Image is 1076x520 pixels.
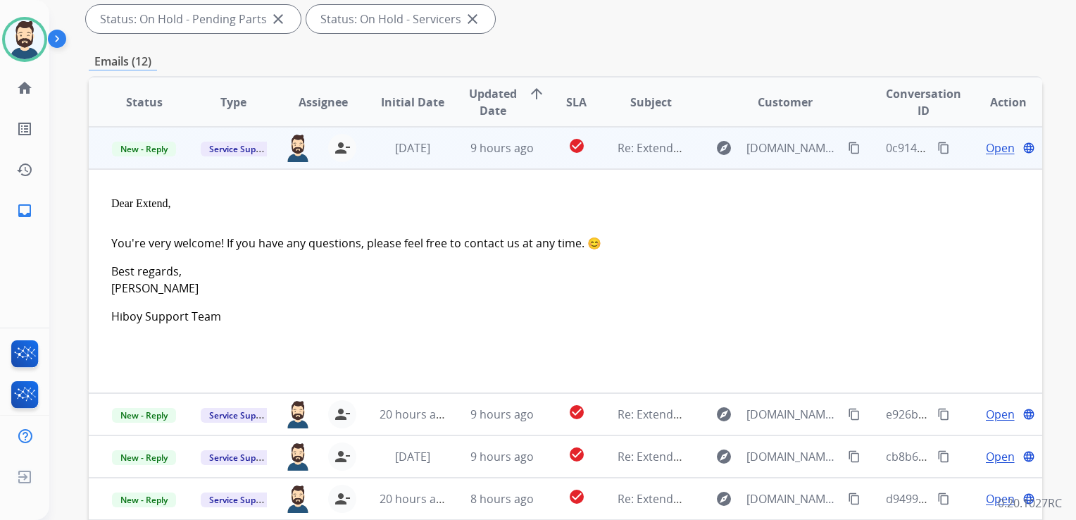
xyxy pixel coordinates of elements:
span: Service Support [201,408,281,423]
mat-icon: check_circle [568,137,585,154]
img: agent-avatar [284,442,311,471]
span: Assignee [299,94,348,111]
mat-icon: explore [715,406,732,423]
img: avatar [5,20,44,59]
th: Action [953,78,1042,127]
mat-icon: explore [715,140,732,156]
mat-icon: person_remove [334,140,351,156]
img: agent-avatar [284,485,311,513]
span: Subject [630,94,672,111]
p: 0.20.1027RC [998,495,1062,512]
span: Open [986,140,1015,156]
span: [DOMAIN_NAME][EMAIL_ADDRESS][DOMAIN_NAME] [746,140,840,156]
span: Service Support [201,493,281,507]
span: SLA [566,94,587,111]
mat-icon: content_copy [848,142,861,154]
mat-icon: language [1022,450,1035,463]
span: [DOMAIN_NAME][EMAIL_ADDRESS][DOMAIN_NAME] [746,406,840,423]
span: Initial Date [381,94,444,111]
mat-icon: person_remove [334,490,351,507]
mat-icon: content_copy [848,493,861,505]
span: [DOMAIN_NAME][EMAIL_ADDRESS][DOMAIN_NAME] [746,490,840,507]
mat-icon: close [270,11,287,27]
span: Re: Extend Claim - [PERSON_NAME] - Claim ID: 89770b35-e9fc-4093-bc2d-f4020a9c688b [618,407,1072,422]
span: Type [220,94,246,111]
mat-icon: content_copy [937,408,950,421]
span: 9 hours ago [470,407,534,422]
p: Hiboy Support Team [111,308,841,325]
mat-icon: close [464,11,481,27]
span: Open [986,490,1015,507]
span: [DOMAIN_NAME][EMAIL_ADDRESS][DOMAIN_NAME] [746,448,840,465]
span: Customer [758,94,813,111]
span: Open [986,406,1015,423]
span: Re: Extend Claim - [PERSON_NAME] - Claim ID: 1f049840-0e01-487d-ab80-b167dc5ac395 [618,449,1076,464]
span: New - Reply [112,408,176,423]
mat-icon: check_circle [568,404,585,421]
span: 20 hours ago [380,491,449,507]
mat-icon: explore [715,448,732,465]
div: Status: On Hold - Pending Parts [86,5,301,33]
span: Service Support [201,142,281,156]
div: Status: On Hold - Servicers [306,5,495,33]
mat-icon: content_copy [848,450,861,463]
span: Open [986,448,1015,465]
p: Best regards, [PERSON_NAME] [111,263,841,297]
mat-icon: arrow_upward [528,85,545,102]
mat-icon: inbox [16,202,33,219]
span: , [168,197,170,209]
mat-icon: language [1022,493,1035,505]
span: 20 hours ago [380,407,449,422]
mat-icon: list_alt [16,120,33,137]
span: 8 hours ago [470,491,534,507]
span: New - Reply [112,142,176,156]
span: New - Reply [112,493,176,507]
span: [DATE] [395,449,430,464]
span: Extend [136,197,168,209]
mat-icon: language [1022,408,1035,421]
mat-icon: check_circle [568,446,585,463]
mat-icon: content_copy [937,493,950,505]
span: [DATE] [395,140,430,156]
span: 9 hours ago [470,140,534,156]
mat-icon: home [16,80,33,97]
mat-icon: person_remove [334,406,351,423]
mat-icon: language [1022,142,1035,154]
img: agent-avatar [284,134,311,162]
span: 9 hours ago [470,449,534,464]
span: Status [126,94,163,111]
span: Dear [111,197,136,209]
mat-icon: content_copy [848,408,861,421]
mat-icon: content_copy [937,142,950,154]
img: agent-avatar [284,400,311,428]
mat-icon: explore [715,490,732,507]
span: Updated Date [469,85,517,119]
mat-icon: content_copy [937,450,950,463]
span: Conversation ID [886,85,961,119]
span: Service Support [201,450,281,465]
mat-icon: person_remove [334,448,351,465]
p: You're very welcome! If you have any questions, please feel free to contact us at any time. 😊 [111,235,841,252]
mat-icon: history [16,161,33,178]
mat-icon: check_circle [568,488,585,505]
span: New - Reply [112,450,176,465]
p: Emails (12) [89,53,157,70]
